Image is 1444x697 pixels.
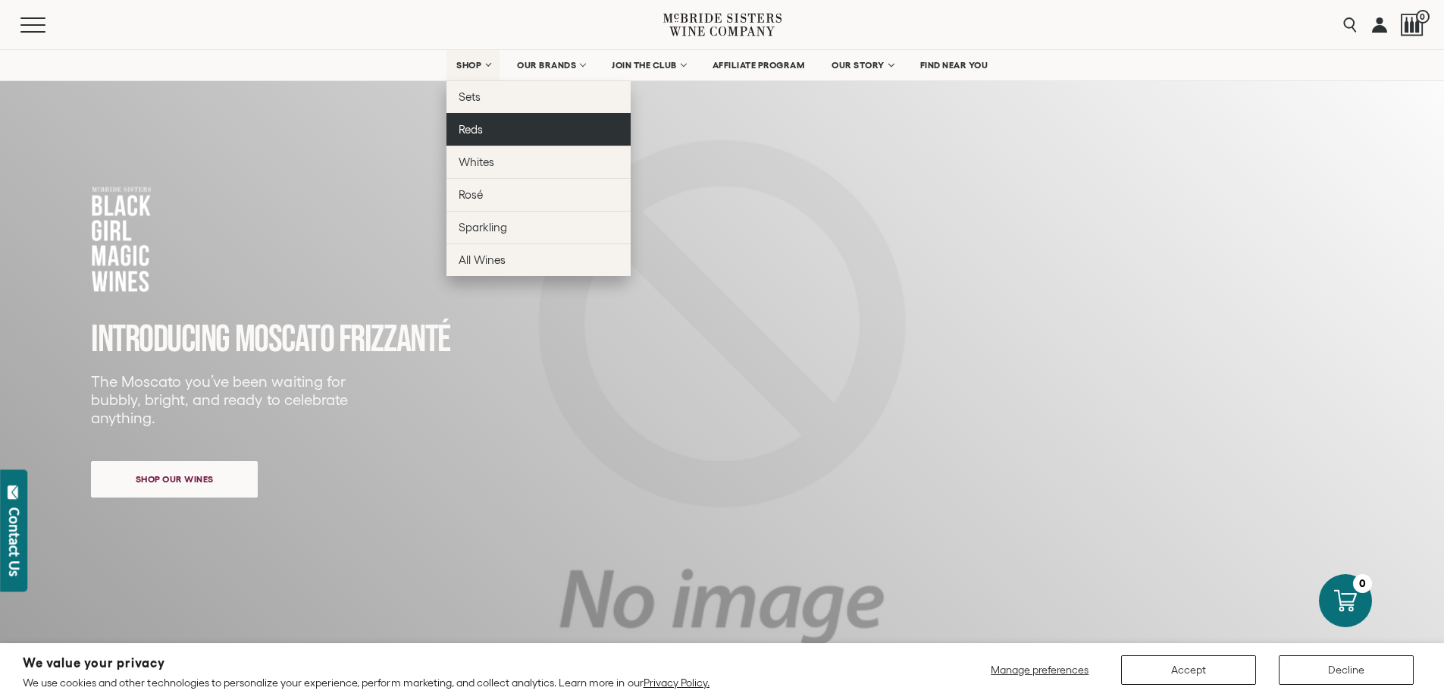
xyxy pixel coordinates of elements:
span: Sets [459,90,481,103]
a: All Wines [446,243,631,276]
span: OUR BRANDS [517,60,576,71]
a: SHOP [446,50,500,80]
span: Sparkling [459,221,507,234]
span: INTRODUCING [91,317,230,363]
span: AFFILIATE PROGRAM [713,60,805,71]
button: Manage preferences [982,655,1098,685]
span: MOSCATO [235,317,334,363]
a: Reds [446,113,631,146]
span: Rosé [459,188,483,201]
p: We use cookies and other technologies to personalize your experience, perform marketing, and coll... [23,676,709,689]
a: FIND NEAR YOU [910,50,998,80]
span: Whites [459,155,494,168]
span: JOIN THE CLUB [612,60,677,71]
span: All Wines [459,253,506,266]
a: Sets [446,80,631,113]
a: AFFILIATE PROGRAM [703,50,815,80]
a: Shop our wines [91,461,258,498]
h2: We value your privacy [23,657,709,670]
span: Reds [459,123,483,136]
button: Accept [1121,655,1256,685]
span: 0 [1416,10,1430,24]
a: Rosé [446,178,631,211]
div: Contact Us [7,507,22,576]
a: Whites [446,146,631,178]
span: FIND NEAR YOU [920,60,988,71]
span: OUR STORY [832,60,885,71]
a: OUR STORY [822,50,903,80]
p: The Moscato you’ve been waiting for bubbly, bright, and ready to celebrate anything. [91,372,358,427]
span: FRIZZANTé [339,317,450,363]
button: Decline [1279,655,1414,685]
a: JOIN THE CLUB [602,50,695,80]
a: OUR BRANDS [507,50,594,80]
a: Sparkling [446,211,631,243]
span: SHOP [456,60,482,71]
span: Shop our wines [109,464,240,494]
button: Mobile Menu Trigger [20,17,75,33]
span: Manage preferences [991,664,1088,676]
a: Privacy Policy. [644,677,709,689]
div: 0 [1353,574,1372,593]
